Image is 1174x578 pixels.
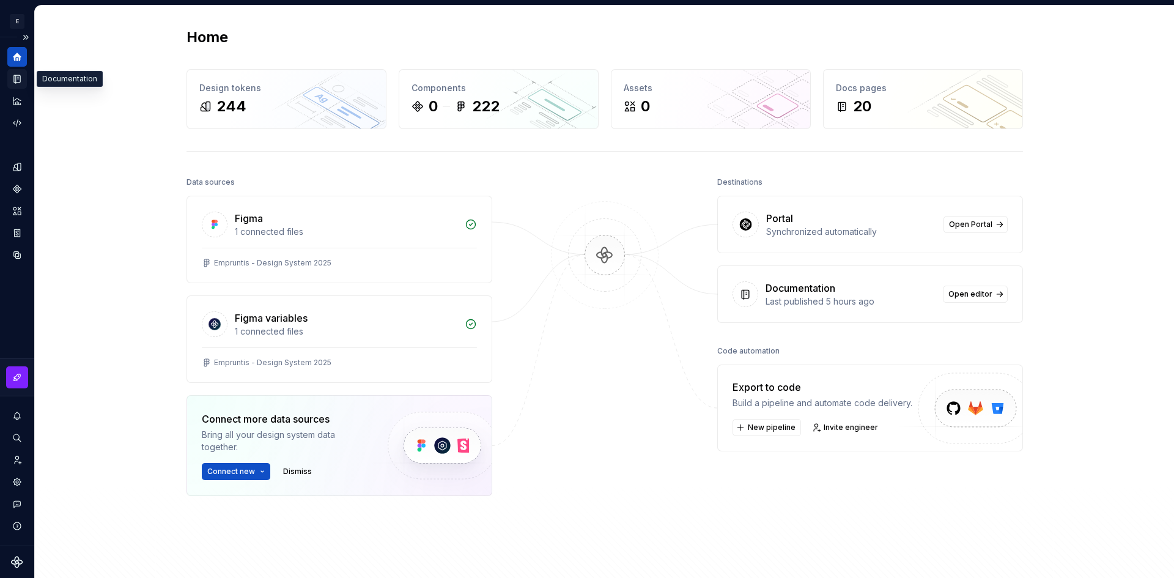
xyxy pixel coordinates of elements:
[202,463,270,480] button: Connect new
[7,406,27,426] button: Notifications
[7,472,27,492] a: Settings
[808,419,884,436] a: Invite engineer
[186,69,386,129] a: Design tokens244
[399,69,599,129] a: Components0222
[7,223,27,243] a: Storybook stories
[186,174,235,191] div: Data sources
[748,423,796,432] span: New pipeline
[949,220,992,229] span: Open Portal
[943,216,1008,233] a: Open Portal
[733,380,912,395] div: Export to code
[186,196,492,283] a: Figma1 connected filesEmpruntis - Design System 2025
[733,397,912,409] div: Build a pipeline and automate code delivery.
[7,494,27,514] button: Contact support
[611,69,811,129] a: Assets0
[278,463,317,480] button: Dismiss
[641,97,650,116] div: 0
[7,245,27,265] a: Data sources
[624,82,798,94] div: Assets
[235,226,457,238] div: 1 connected files
[766,295,936,308] div: Last published 5 hours ago
[10,14,24,29] div: E
[766,281,835,295] div: Documentation
[948,289,992,299] span: Open editor
[214,358,331,368] div: Empruntis - Design System 2025
[2,8,32,34] button: E
[37,71,103,87] div: Documentation
[823,69,1023,129] a: Docs pages20
[214,258,331,268] div: Empruntis - Design System 2025
[429,97,438,116] div: 0
[186,28,228,47] h2: Home
[7,69,27,89] a: Documentation
[186,295,492,383] a: Figma variables1 connected filesEmpruntis - Design System 2025
[7,428,27,448] button: Search ⌘K
[853,97,871,116] div: 20
[235,311,308,325] div: Figma variables
[412,82,586,94] div: Components
[7,179,27,199] a: Components
[11,556,23,568] svg: Supernova Logo
[766,226,936,238] div: Synchronized automatically
[235,325,457,338] div: 1 connected files
[7,201,27,221] a: Assets
[207,467,255,476] span: Connect new
[717,343,780,360] div: Code automation
[824,423,878,432] span: Invite engineer
[202,412,367,426] div: Connect more data sources
[235,211,263,226] div: Figma
[766,211,793,226] div: Portal
[943,286,1008,303] a: Open editor
[717,174,762,191] div: Destinations
[7,113,27,133] a: Code automation
[7,91,27,111] a: Analytics
[283,467,312,476] span: Dismiss
[733,419,801,436] button: New pipeline
[472,97,500,116] div: 222
[17,29,34,46] button: Expand sidebar
[7,450,27,470] a: Invite team
[7,157,27,177] a: Design tokens
[7,47,27,67] a: Home
[216,97,246,116] div: 244
[836,82,1010,94] div: Docs pages
[199,82,374,94] div: Design tokens
[202,429,367,453] div: Bring all your design system data together.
